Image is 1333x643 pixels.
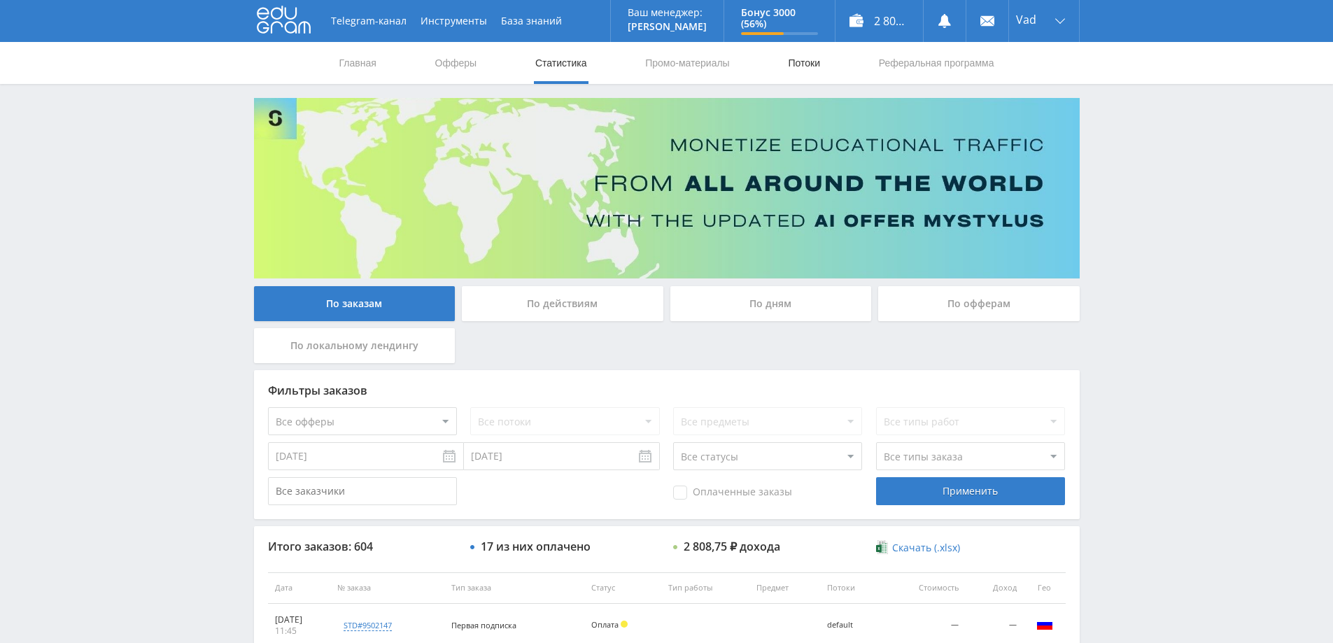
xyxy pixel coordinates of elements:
div: По дням [670,286,872,321]
div: По заказам [254,286,456,321]
a: Промо-материалы [644,42,731,84]
div: Фильтры заказов [268,384,1066,397]
p: [PERSON_NAME] [628,21,707,32]
a: Реферальная программа [877,42,996,84]
div: По действиям [462,286,663,321]
a: Офферы [434,42,479,84]
img: Banner [254,98,1080,278]
div: По локальному лендингу [254,328,456,363]
a: Статистика [534,42,588,84]
a: Главная [338,42,378,84]
div: Применить [876,477,1065,505]
span: Оплаченные заказы [673,486,792,500]
div: По офферам [878,286,1080,321]
p: Ваш менеджер: [628,7,707,18]
input: Все заказчики [268,477,457,505]
a: Потоки [787,42,821,84]
p: Бонус 3000 (56%) [741,7,818,29]
span: Vad [1016,14,1036,25]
